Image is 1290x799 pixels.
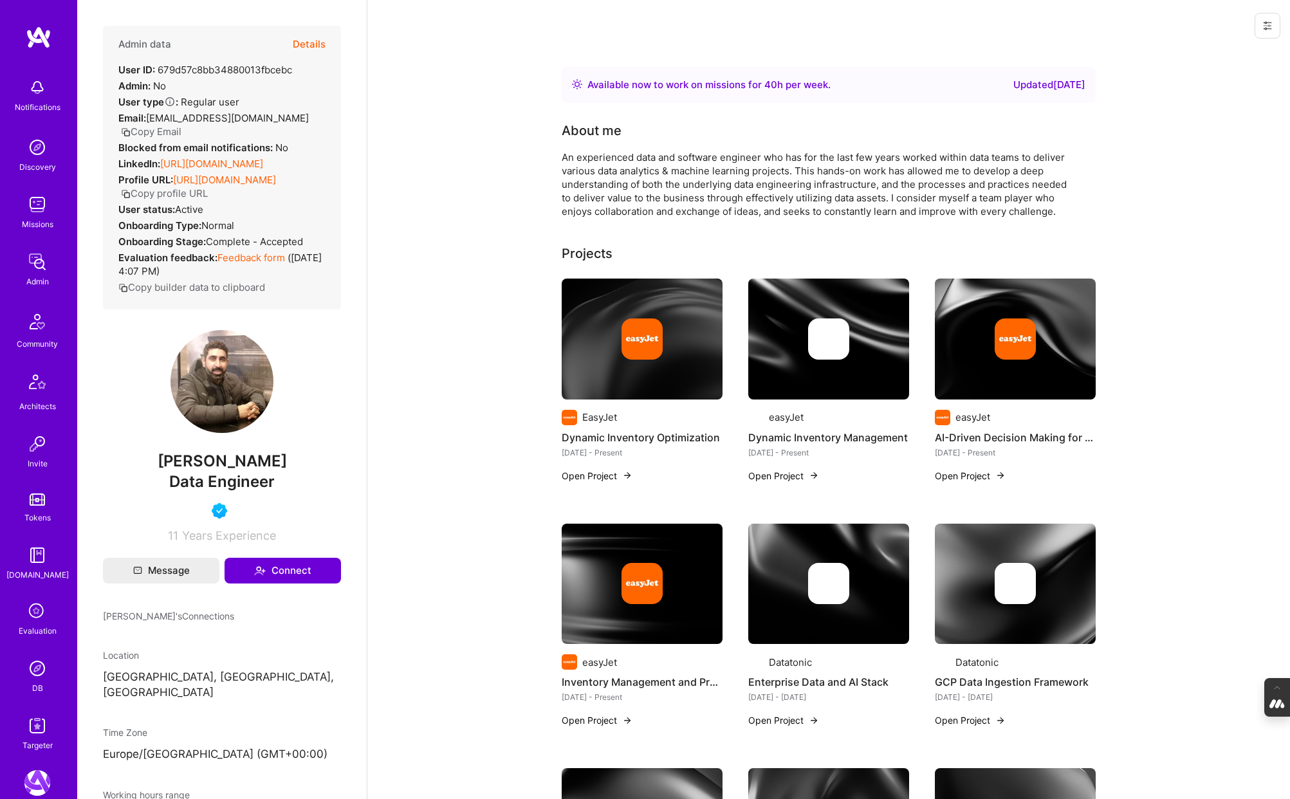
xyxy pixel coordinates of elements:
div: Missions [22,217,53,231]
img: Company logo [995,563,1036,604]
img: Skill Targeter [24,713,50,739]
strong: Blocked from email notifications: [118,142,275,154]
img: Community [22,306,53,337]
button: Open Project [748,469,819,482]
button: Copy profile URL [121,187,208,200]
img: arrow-right [995,470,1006,481]
div: About me [562,121,622,140]
img: cover [748,524,909,645]
img: teamwork [24,192,50,217]
button: Copy Email [121,125,181,138]
img: Admin Search [24,656,50,681]
i: icon Copy [118,283,128,293]
button: Message [103,558,219,583]
img: Company logo [935,410,950,425]
div: Invite [28,457,48,470]
i: icon Copy [121,127,131,137]
img: arrow-right [622,715,632,726]
div: Admin [26,275,49,288]
img: Company logo [622,563,663,604]
span: normal [201,219,234,232]
img: Company logo [935,654,950,670]
div: ( [DATE] 4:07 PM ) [118,251,326,278]
div: [DATE] - [DATE] [748,690,909,704]
i: icon Connect [254,565,266,576]
img: discovery [24,134,50,160]
strong: User ID: [118,64,155,76]
span: [EMAIL_ADDRESS][DOMAIN_NAME] [146,112,309,124]
img: admin teamwork [24,249,50,275]
button: Details [293,26,326,63]
span: Active [175,203,203,216]
h4: AI-Driven Decision Making for Airlines [935,429,1096,446]
div: Discovery [19,160,56,174]
div: Datatonic [769,656,812,669]
img: Company logo [562,410,577,425]
i: Help [164,96,176,107]
div: Updated [DATE] [1013,77,1085,93]
span: Time Zone [103,727,147,738]
i: icon Mail [133,566,142,575]
img: Availability [572,79,582,89]
h4: Inventory Management and Prediction [562,674,723,690]
button: Connect [225,558,341,583]
div: easyJet [769,410,804,424]
img: Company logo [995,318,1036,360]
button: Copy builder data to clipboard [118,280,265,294]
strong: Onboarding Type: [118,219,201,232]
img: Vetted A.Teamer [212,503,227,519]
img: Company logo [748,654,764,670]
div: Evaluation [19,624,57,638]
div: [DATE] - Present [748,446,909,459]
strong: Evaluation feedback: [118,252,217,264]
h4: Dynamic Inventory Optimization [562,429,723,446]
div: easyJet [582,656,617,669]
h4: Dynamic Inventory Management [748,429,909,446]
strong: User status: [118,203,175,216]
a: Feedback form [217,252,285,264]
img: cover [935,279,1096,399]
span: Years Experience [182,529,276,542]
img: cover [748,279,909,399]
div: Location [103,648,341,662]
button: Open Project [562,713,632,727]
button: Open Project [935,469,1006,482]
img: guide book [24,542,50,568]
div: [DATE] - [DATE] [935,690,1096,704]
span: [PERSON_NAME] [103,452,341,471]
div: [DATE] - Present [562,446,723,459]
button: Open Project [562,469,632,482]
i: icon Copy [121,189,131,199]
div: Tokens [24,511,51,524]
span: [PERSON_NAME]'s Connections [103,609,234,623]
button: Open Project [935,713,1006,727]
div: No [118,79,166,93]
div: DB [32,681,43,695]
img: Company logo [748,410,764,425]
span: Complete - Accepted [206,235,303,248]
p: [GEOGRAPHIC_DATA], [GEOGRAPHIC_DATA], [GEOGRAPHIC_DATA] [103,670,341,701]
strong: Onboarding Stage: [118,235,206,248]
h4: Admin data [118,39,171,50]
img: User Avatar [170,330,273,433]
strong: Profile URL: [118,174,173,186]
strong: Email: [118,112,146,124]
img: tokens [30,493,45,506]
h4: GCP Data Ingestion Framework [935,674,1096,690]
span: 11 [168,529,178,542]
button: Open Project [748,713,819,727]
div: Projects [562,244,613,263]
a: A.Team: Leading A.Team's Marketing & DemandGen [21,770,53,796]
img: Company logo [622,318,663,360]
a: [URL][DOMAIN_NAME] [173,174,276,186]
img: arrow-right [995,715,1006,726]
img: cover [935,524,1096,645]
div: Architects [19,399,56,413]
img: bell [24,75,50,100]
img: Company logo [808,318,849,360]
h4: Enterprise Data and AI Stack [748,674,909,690]
div: Community [17,337,58,351]
i: icon SelectionTeam [25,600,50,624]
div: No [118,141,288,154]
div: Available now to work on missions for h per week . [587,77,831,93]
